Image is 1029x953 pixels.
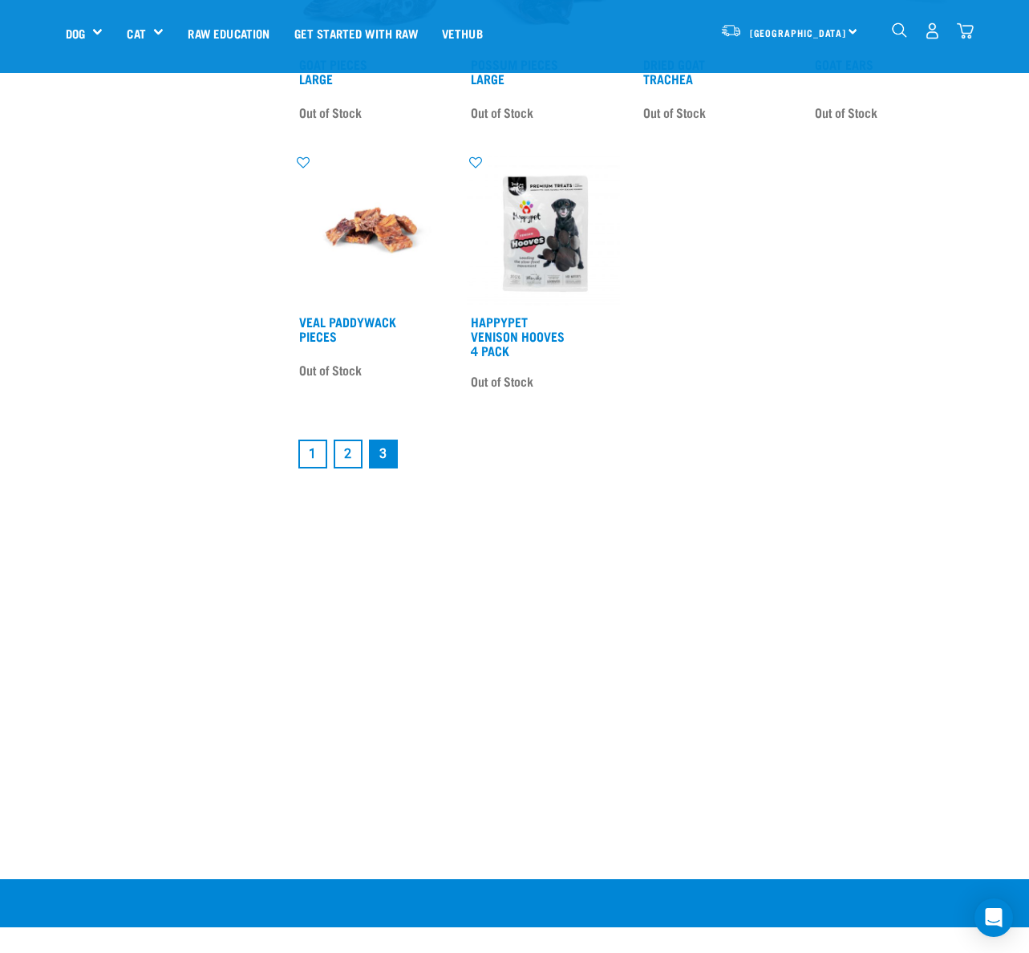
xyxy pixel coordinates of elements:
[471,100,533,124] span: Out of Stock
[299,358,362,382] span: Out of Stock
[299,100,362,124] span: Out of Stock
[430,1,495,65] a: Vethub
[369,440,398,468] a: Page 3
[282,1,430,65] a: Get started with Raw
[334,440,363,468] a: Goto page 2
[750,30,847,35] span: [GEOGRAPHIC_DATA]
[924,22,941,39] img: user.png
[643,100,706,124] span: Out of Stock
[471,369,533,393] span: Out of Stock
[298,440,327,468] a: Goto page 1
[892,22,907,38] img: home-icon-1@2x.png
[176,1,282,65] a: Raw Education
[467,153,620,306] img: Happypet Venison Hooves 004
[815,100,877,124] span: Out of Stock
[127,24,145,43] a: Cat
[295,436,964,472] nav: pagination
[299,318,396,339] a: Veal Paddywack Pieces
[66,24,85,43] a: Dog
[974,898,1013,937] div: Open Intercom Messenger
[471,318,565,354] a: Happypet Venison Hooves 4 Pack
[720,23,742,38] img: van-moving.png
[295,153,448,306] img: Veal pad pieces
[957,22,974,39] img: home-icon@2x.png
